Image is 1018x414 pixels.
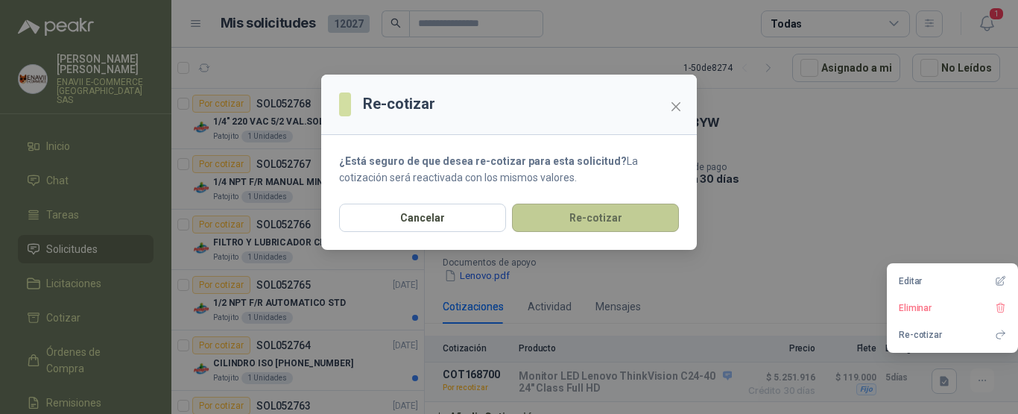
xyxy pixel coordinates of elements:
p: La cotización será reactivada con los mismos valores. [339,153,679,186]
button: Re-cotizar [512,204,679,232]
button: Cancelar [339,204,506,232]
strong: ¿Está seguro de que desea re-cotizar para esta solicitud? [339,155,627,167]
h3: Re-cotizar [363,92,435,116]
span: close [670,101,682,113]
button: Close [664,95,688,119]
